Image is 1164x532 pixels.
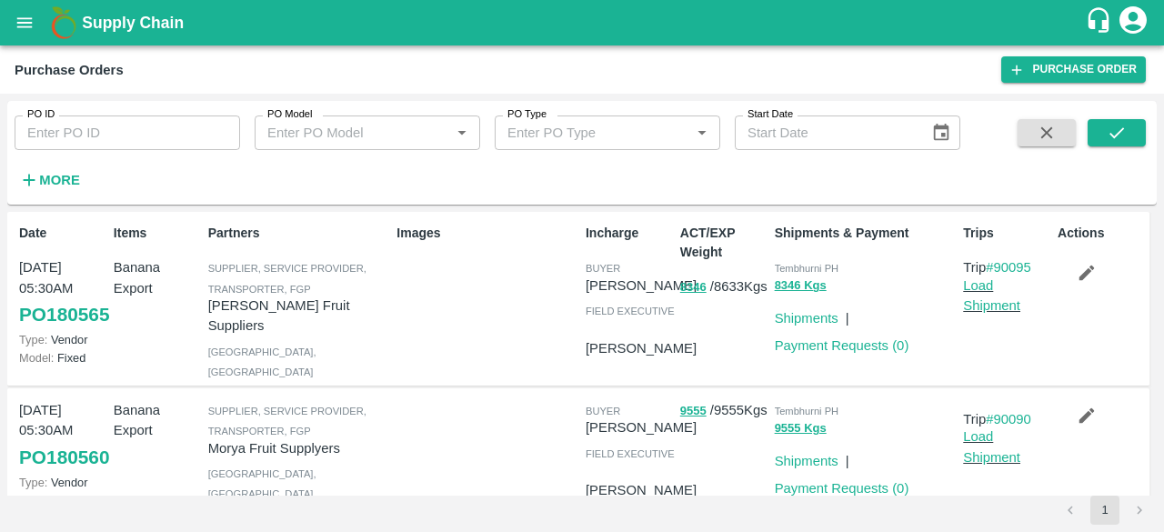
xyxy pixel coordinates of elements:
div: Purchase Orders [15,58,124,82]
p: Date [19,224,106,243]
p: [PERSON_NAME] Fruit Suppliers [208,296,390,336]
button: 9555 [680,401,707,422]
p: / 8633 Kgs [680,276,768,297]
strong: More [39,173,80,187]
p: Banana Export [114,257,201,298]
button: open drawer [4,2,45,44]
input: Start Date [735,115,917,150]
a: PO180560 [19,441,109,474]
span: field executive [586,448,675,459]
b: Supply Chain [82,14,184,32]
p: ACT/EXP Weight [680,224,768,262]
p: [PERSON_NAME] [586,276,697,296]
a: Supply Chain [82,10,1085,35]
span: [GEOGRAPHIC_DATA] , [GEOGRAPHIC_DATA] [208,346,316,377]
input: Enter PO Type [500,121,685,145]
button: More [15,165,85,196]
button: page 1 [1090,496,1119,525]
p: Fixed [19,349,106,366]
p: Fixed [19,491,106,508]
label: PO Type [507,107,547,122]
img: logo [45,5,82,41]
button: 9555 Kgs [775,418,827,439]
p: Trip [963,409,1050,429]
p: [DATE] 05:30AM [19,400,106,441]
span: Type: [19,333,47,346]
nav: pagination navigation [1053,496,1157,525]
span: buyer [586,263,620,274]
span: Tembhurni PH [775,263,839,274]
button: Open [690,121,714,145]
p: Items [114,224,201,243]
p: Actions [1058,224,1145,243]
label: PO Model [267,107,313,122]
p: Banana Export [114,400,201,441]
p: Partners [208,224,390,243]
p: Shipments & Payment [775,224,957,243]
p: Morya Fruit Supplyers [208,438,390,458]
p: Trip [963,257,1050,277]
span: Model: [19,351,54,365]
a: Purchase Order [1001,56,1146,83]
span: [GEOGRAPHIC_DATA] , [GEOGRAPHIC_DATA] [208,468,316,499]
a: Load Shipment [963,278,1020,313]
div: | [838,301,849,328]
div: account of current user [1117,4,1149,42]
span: Supplier, Service Provider, Transporter, FGP [208,263,366,294]
a: Load Shipment [963,429,1020,464]
span: buyer [586,406,620,417]
p: Vendor [19,474,106,491]
span: field executive [586,306,675,316]
span: Type: [19,476,47,489]
a: #90095 [986,260,1031,275]
button: Open [450,121,474,145]
p: Trips [963,224,1050,243]
p: [DATE] 05:30AM [19,257,106,298]
span: Supplier, Service Provider, Transporter, FGP [208,406,366,437]
input: Enter PO ID [15,115,240,150]
button: 8346 [680,277,707,298]
p: [PERSON_NAME] [586,338,697,358]
input: Enter PO Model [260,121,445,145]
a: Payment Requests (0) [775,481,909,496]
p: Vendor [19,331,106,348]
p: Images [396,224,578,243]
span: Tembhurni PH [775,406,839,417]
label: Start Date [748,107,793,122]
a: Payment Requests (0) [775,338,909,353]
button: Choose date [924,115,958,150]
p: / 9555 Kgs [680,400,768,421]
span: Model: [19,493,54,507]
a: Shipments [775,311,838,326]
label: PO ID [27,107,55,122]
p: Incharge [586,224,673,243]
a: #90090 [986,412,1031,427]
p: [PERSON_NAME] [586,417,697,437]
div: customer-support [1085,6,1117,39]
a: Shipments [775,454,838,468]
p: [PERSON_NAME] [586,480,697,500]
div: | [838,444,849,471]
a: PO180565 [19,298,109,331]
button: 8346 Kgs [775,276,827,296]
